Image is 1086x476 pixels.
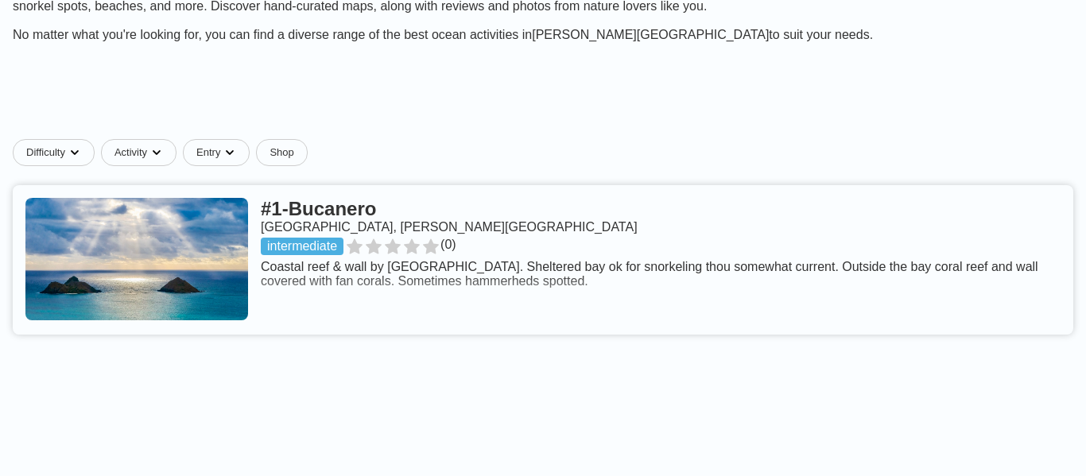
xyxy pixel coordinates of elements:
[196,146,220,159] span: Entry
[13,139,101,166] button: Difficultydropdown caret
[157,55,929,126] iframe: Advertisement
[114,146,147,159] span: Activity
[68,146,81,159] img: dropdown caret
[223,146,236,159] img: dropdown caret
[183,139,256,166] button: Entrydropdown caret
[101,139,183,166] button: Activitydropdown caret
[26,146,65,159] span: Difficulty
[150,146,163,159] img: dropdown caret
[256,139,307,166] a: Shop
